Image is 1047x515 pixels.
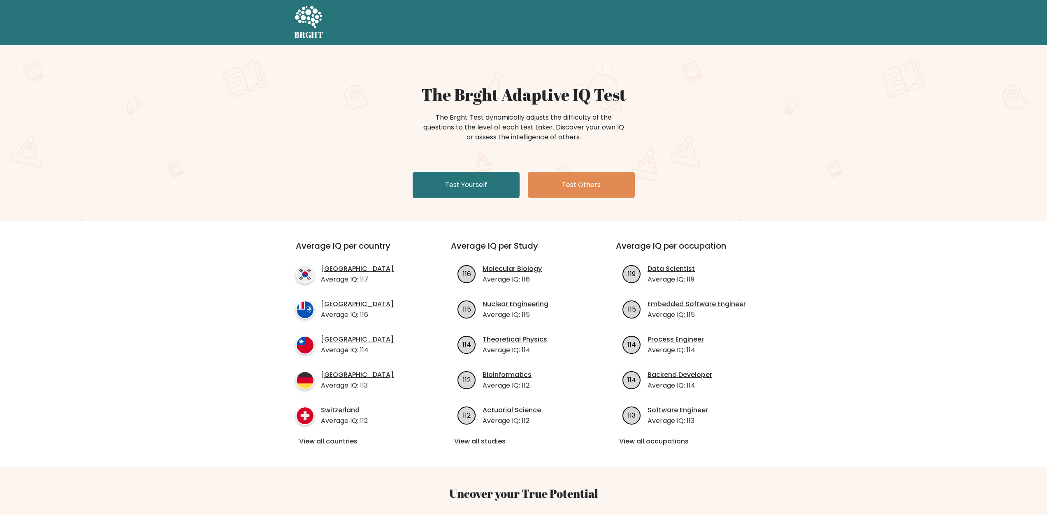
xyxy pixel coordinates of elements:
[463,375,471,384] text: 112
[321,299,394,309] a: [GEOGRAPHIC_DATA]
[321,310,394,320] p: Average IQ: 116
[628,410,636,420] text: 113
[296,300,314,319] img: country
[483,264,542,274] a: Molecular Biology
[648,335,704,344] a: Process Engineer
[321,335,394,344] a: [GEOGRAPHIC_DATA]
[648,370,712,380] a: Backend Developer
[483,335,547,344] a: Theoretical Physics
[321,275,394,284] p: Average IQ: 117
[421,113,627,142] div: The Brght Test dynamically adjusts the difficulty of the questions to the level of each test take...
[483,370,532,380] a: Bioinformatics
[296,241,421,261] h3: Average IQ per country
[296,406,314,425] img: country
[462,339,471,349] text: 114
[463,410,471,420] text: 112
[483,345,547,355] p: Average IQ: 114
[648,405,708,415] a: Software Engineer
[648,299,746,309] a: Embedded Software Engineer
[451,241,596,261] h3: Average IQ per Study
[483,381,532,390] p: Average IQ: 112
[648,275,695,284] p: Average IQ: 119
[483,416,541,426] p: Average IQ: 112
[257,487,790,501] h3: Uncover your True Potential
[616,241,761,261] h3: Average IQ per occupation
[648,345,704,355] p: Average IQ: 114
[627,375,636,384] text: 114
[483,405,541,415] a: Actuarial Science
[648,416,708,426] p: Average IQ: 113
[463,304,471,314] text: 115
[483,310,548,320] p: Average IQ: 115
[628,304,636,314] text: 115
[296,371,314,390] img: country
[483,275,542,284] p: Average IQ: 116
[463,269,471,278] text: 116
[483,299,548,309] a: Nuclear Engineering
[648,381,712,390] p: Average IQ: 114
[321,381,394,390] p: Average IQ: 113
[296,336,314,354] img: country
[321,264,394,274] a: [GEOGRAPHIC_DATA]
[323,85,724,104] h1: The Brght Adaptive IQ Test
[321,370,394,380] a: [GEOGRAPHIC_DATA]
[294,3,324,42] a: BRGHT
[413,172,520,198] a: Test Yourself
[619,436,758,446] a: View all occupations
[321,416,368,426] p: Average IQ: 112
[454,436,593,446] a: View all studies
[628,269,636,278] text: 119
[299,436,418,446] a: View all countries
[627,339,636,349] text: 114
[528,172,635,198] a: Test Others
[296,265,314,284] img: country
[321,345,394,355] p: Average IQ: 114
[321,405,368,415] a: Switzerland
[294,30,324,40] h5: BRGHT
[648,310,746,320] p: Average IQ: 115
[648,264,695,274] a: Data Scientist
